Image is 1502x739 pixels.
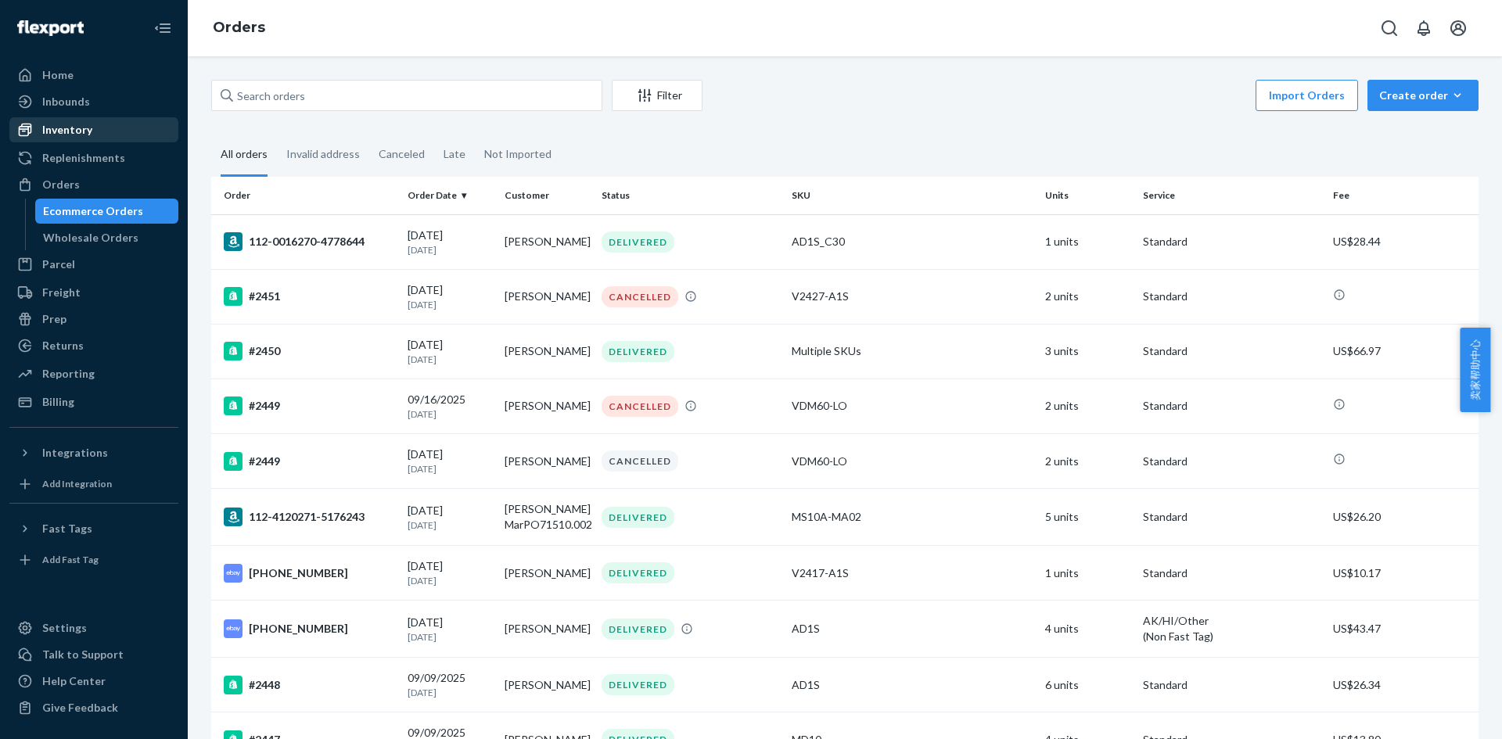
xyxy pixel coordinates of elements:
div: Filter [613,88,702,103]
div: V2427-A1S [792,289,1033,304]
div: CANCELLED [602,450,678,472]
div: Prep [42,311,66,327]
div: Inventory [42,122,92,138]
a: Settings [9,615,178,640]
button: Create order [1367,80,1479,111]
a: Billing [9,389,178,414]
a: Inventory [9,117,178,142]
div: AD1S [792,621,1033,637]
button: Open Search Box [1374,13,1405,44]
div: Replenishments [42,150,125,166]
div: Freight [42,285,81,300]
a: Home [9,63,178,88]
p: AK/HI/Other [1143,613,1321,629]
div: DELIVERED [602,507,674,528]
button: Close Navigation [147,13,178,44]
div: VDM60-LO [792,398,1033,414]
td: US$26.20 [1327,489,1479,546]
button: Open notifications [1408,13,1439,44]
div: Reporting [42,366,95,382]
p: [DATE] [408,686,492,699]
td: 1 units [1039,214,1136,269]
button: Open account menu [1443,13,1474,44]
button: 卖家帮助中心 [1460,328,1490,412]
a: Replenishments [9,145,178,170]
p: [DATE] [408,574,492,587]
th: Order Date [401,177,498,214]
input: Search orders [211,80,602,111]
p: Standard [1143,234,1321,249]
td: 2 units [1039,434,1136,489]
td: 5 units [1039,489,1136,546]
div: Wholesale Orders [43,230,138,246]
td: US$66.97 [1327,324,1479,378]
div: [DATE] [408,228,492,256]
div: [DATE] [408,282,492,311]
div: #2448 [224,676,395,694]
a: Reporting [9,361,178,386]
div: Invalid address [286,134,360,174]
td: 1 units [1039,546,1136,601]
th: Order [211,177,401,214]
button: Fast Tags [9,516,178,541]
div: (Non Fast Tag) [1143,629,1321,644]
div: AD1S [792,677,1033,693]
a: Add Fast Tag [9,547,178,572]
div: Add Integration [42,477,112,490]
p: Standard [1143,289,1321,304]
a: Returns [9,333,178,358]
div: Integrations [42,445,108,461]
th: SKU [785,177,1039,214]
div: VDM60-LO [792,454,1033,469]
div: [DATE] [408,558,492,587]
div: 09/09/2025 [408,670,492,699]
div: Help Center [42,673,106,689]
p: Standard [1143,343,1321,359]
a: Wholesale Orders [35,225,179,250]
td: [PERSON_NAME] [498,434,595,489]
td: 2 units [1039,269,1136,324]
div: Talk to Support [42,647,124,662]
a: Prep [9,307,178,332]
div: #2449 [224,396,395,415]
p: [DATE] [408,462,492,475]
div: [DATE] [408,447,492,475]
p: Standard [1143,398,1321,414]
div: [DATE] [408,337,492,366]
a: Add Integration [9,472,178,497]
div: DELIVERED [602,341,674,362]
div: DELIVERED [602,619,674,640]
div: DELIVERED [602,562,674,583]
th: Status [595,177,785,214]
td: 4 units [1039,601,1136,658]
div: Home [42,67,74,83]
a: Talk to Support [9,642,178,667]
div: Not Imported [484,134,552,174]
th: Units [1039,177,1136,214]
div: CANCELLED [602,396,678,417]
td: 2 units [1039,378,1136,433]
div: AD1S_C30 [792,234,1033,249]
button: Give Feedback [9,695,178,720]
div: Settings [42,620,87,636]
td: US$43.47 [1327,601,1479,658]
div: #2451 [224,287,395,306]
div: Late [444,134,465,174]
p: [DATE] [408,243,492,256]
p: Standard [1143,677,1321,693]
td: Multiple SKUs [785,324,1039,378]
div: CANCELLED [602,286,678,307]
div: Parcel [42,256,75,272]
div: Inbounds [42,94,90,109]
div: #2449 [224,452,395,471]
td: [PERSON_NAME] [498,214,595,269]
a: Freight [9,280,178,305]
div: [PHONE_NUMBER] [224,619,395,638]
td: [PERSON_NAME] [498,269,595,324]
div: MS10A-MA02 [792,509,1033,525]
div: Billing [42,394,74,410]
p: Standard [1143,509,1321,525]
div: #2450 [224,342,395,361]
div: Fast Tags [42,521,92,536]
